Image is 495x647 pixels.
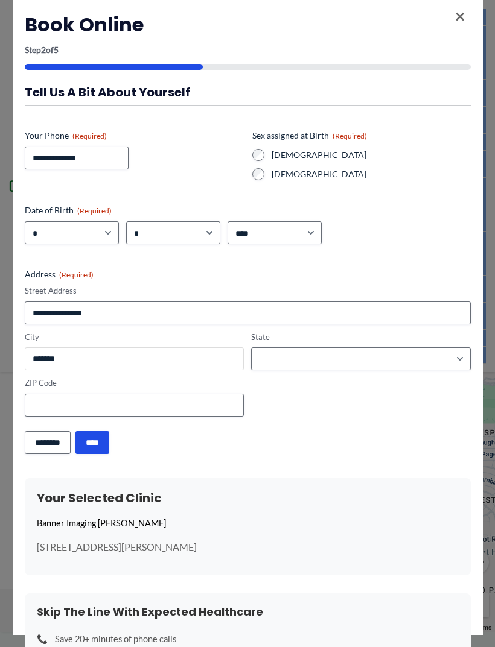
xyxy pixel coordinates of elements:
[37,605,459,619] h4: Skip The Line With Expected Healthcare
[25,46,471,54] p: Step of
[251,332,471,343] label: State
[72,131,107,140] span: (Required)
[25,377,244,389] label: ZIP Code
[25,12,471,37] h2: Book Online
[25,268,94,280] legend: Address
[25,332,244,343] label: City
[59,270,94,279] span: (Required)
[333,131,367,140] span: (Required)
[37,631,459,647] li: Save 20+ minutes of phone calls
[272,168,471,180] label: [DEMOGRAPHIC_DATA]
[252,130,367,142] legend: Sex assigned at Birth
[25,84,471,100] h3: Tell us a bit about yourself
[37,515,459,531] p: Banner Imaging [PERSON_NAME]
[37,631,48,647] span: 📞
[37,540,459,554] p: [STREET_ADDRESS][PERSON_NAME]
[25,285,471,297] label: Street Address
[54,45,59,55] span: 5
[77,206,112,215] span: (Required)
[25,130,243,142] label: Your Phone
[272,149,471,161] label: [DEMOGRAPHIC_DATA]
[37,490,459,506] h3: Your Selected Clinic
[25,204,112,216] legend: Date of Birth
[41,45,46,55] span: 2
